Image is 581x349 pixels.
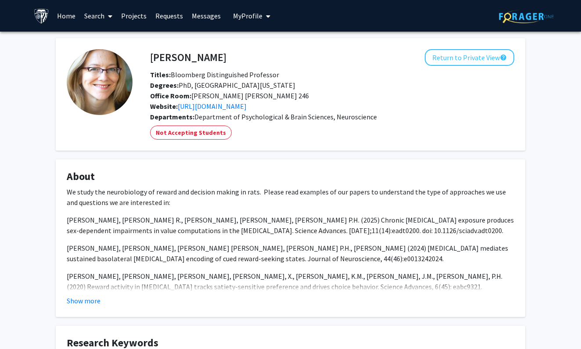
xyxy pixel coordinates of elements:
[150,91,309,100] span: [PERSON_NAME] [PERSON_NAME] 246
[67,271,514,292] p: [PERSON_NAME], [PERSON_NAME], [PERSON_NAME], [PERSON_NAME], X., [PERSON_NAME], K.M., [PERSON_NAME...
[150,81,295,90] span: PhD, [GEOGRAPHIC_DATA][US_STATE]
[67,215,514,236] p: [PERSON_NAME], [PERSON_NAME] R., [PERSON_NAME], [PERSON_NAME], [PERSON_NAME] P.H. (2025) Chronic ...
[151,0,187,31] a: Requests
[67,243,514,264] p: [PERSON_NAME], [PERSON_NAME], [PERSON_NAME] [PERSON_NAME], [PERSON_NAME] P.H., [PERSON_NAME] (202...
[425,49,514,66] button: Return to Private View
[150,81,179,90] b: Degrees:
[150,102,178,111] b: Website:
[7,309,37,342] iframe: Chat
[150,91,191,100] b: Office Room:
[67,170,514,183] h4: About
[499,10,554,23] img: ForagerOne Logo
[67,187,514,208] p: We study the neurobiology of reward and decision making in rats. Please read examples of our pape...
[194,112,377,121] span: Department of Psychological & Brain Sciences, Neuroscience
[80,0,117,31] a: Search
[67,49,133,115] img: Profile Picture
[150,70,171,79] b: Titles:
[150,70,279,79] span: Bloomberg Distinguished Professor
[233,11,262,20] span: My Profile
[34,8,49,24] img: Johns Hopkins University Logo
[150,49,226,65] h4: [PERSON_NAME]
[150,112,194,121] b: Departments:
[187,0,225,31] a: Messages
[150,126,232,140] mat-chip: Not Accepting Students
[53,0,80,31] a: Home
[117,0,151,31] a: Projects
[178,102,247,111] a: Opens in a new tab
[500,52,507,63] mat-icon: help
[67,295,100,306] button: Show more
